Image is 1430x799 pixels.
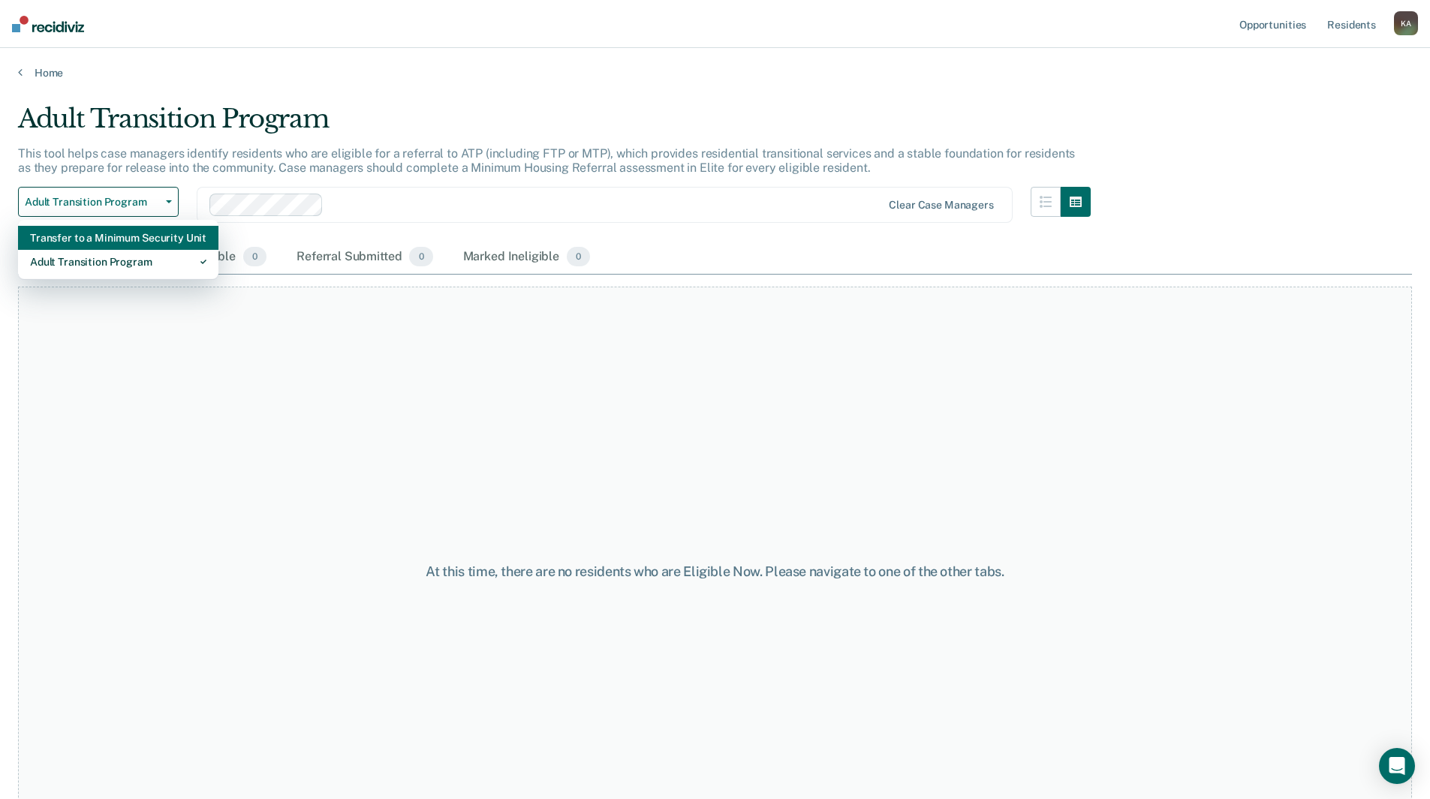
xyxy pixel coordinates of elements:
button: Adult Transition Program [18,187,179,217]
div: Adult Transition Program [30,250,206,274]
div: Open Intercom Messenger [1379,748,1415,784]
span: 0 [567,247,590,266]
div: K A [1394,11,1418,35]
a: Home [18,66,1412,80]
img: Recidiviz [12,16,84,32]
span: 0 [409,247,432,266]
span: 0 [243,247,266,266]
div: Referral Submitted0 [294,241,435,274]
span: Adult Transition Program [25,196,160,209]
div: Transfer to a Minimum Security Unit [30,226,206,250]
div: Marked Ineligible0 [460,241,594,274]
p: This tool helps case managers identify residents who are eligible for a referral to ATP (includin... [18,146,1075,175]
div: Clear case managers [889,199,993,212]
div: Adult Transition Program [18,104,1091,146]
button: KA [1394,11,1418,35]
div: At this time, there are no residents who are Eligible Now. Please navigate to one of the other tabs. [367,563,1064,580]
